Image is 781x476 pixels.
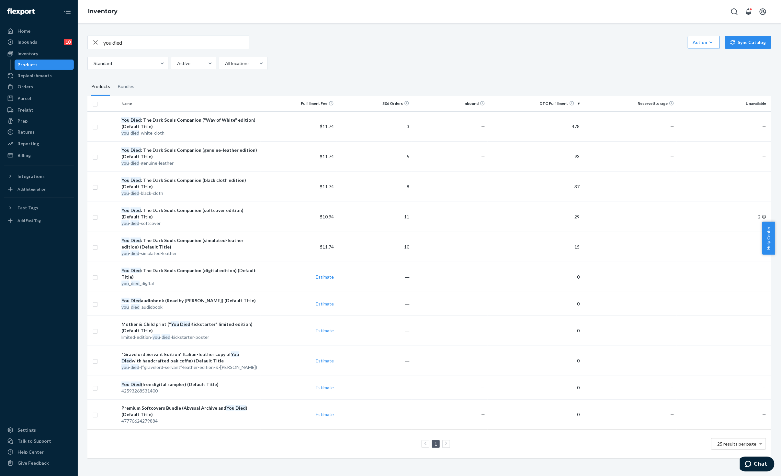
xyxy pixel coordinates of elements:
[224,60,225,67] input: All locations
[130,160,139,166] em: died
[121,304,129,310] em: you
[4,105,74,115] a: Freight
[7,8,35,15] img: Flexport logo
[4,203,74,213] button: Fast Tags
[162,334,170,340] em: died
[670,184,674,189] span: —
[670,301,674,306] span: —
[481,385,485,390] span: —
[121,147,130,153] em: You
[756,5,769,18] button: Open account menu
[121,381,258,388] div: (free digital sampler) (Default Title)
[481,328,485,333] span: —
[481,214,485,219] span: —
[17,218,41,223] div: Add Fast Tag
[17,129,35,135] div: Returns
[320,214,334,219] span: $10.94
[130,364,139,370] em: died
[670,385,674,390] span: —
[670,244,674,249] span: —
[316,385,334,390] a: Estimate
[670,358,674,363] span: —
[235,405,246,411] em: Died
[130,268,141,273] em: Died
[320,244,334,249] span: $11.74
[17,107,33,113] div: Freight
[130,382,141,387] em: Died
[670,328,674,333] span: —
[4,37,74,47] a: Inbounds10
[320,184,334,189] span: $11.74
[336,399,412,429] td: ―
[762,124,766,129] span: —
[121,130,258,136] div: - -white-cloth
[121,418,258,424] div: 47776624279884
[261,96,336,111] th: Fulfillment Fee
[4,216,74,226] a: Add Fast Tag
[488,141,582,172] td: 93
[17,83,33,90] div: Orders
[718,441,757,447] span: 25 results per page
[121,321,258,334] div: Mother & Child print (" Kickstarter" limited edition) (Default Title)
[433,441,438,447] a: Page 1 is your current page
[728,5,741,18] button: Open Search Box
[121,207,258,220] div: : The Dark Souls Companion (softcover edition) (Default Title)
[17,186,46,192] div: Add Integration
[481,184,485,189] span: —
[4,138,74,149] a: Reporting
[119,96,261,111] th: Name
[336,292,412,315] td: ―
[130,298,141,303] em: Died
[121,220,258,227] div: - -softcover
[121,250,129,256] em: you
[121,358,132,363] em: Died
[412,96,488,111] th: Inbound
[4,458,74,468] button: Give Feedback
[4,171,74,182] button: Integrations
[762,412,766,417] span: —
[121,130,129,136] em: you
[121,177,258,190] div: : The Dark Souls Companion (black cloth edition) (Default Title)
[488,262,582,292] td: 0
[17,460,49,466] div: Give Feedback
[762,222,775,255] span: Help Center
[336,96,412,111] th: 30d Orders
[4,93,74,104] a: Parcel
[91,78,110,96] div: Products
[176,60,177,67] input: Active
[693,39,715,46] div: Action
[17,173,45,180] div: Integrations
[488,376,582,399] td: 0
[130,177,141,183] em: Died
[670,412,674,417] span: —
[64,39,72,45] div: 10
[316,274,334,280] a: Estimate
[670,124,674,129] span: —
[336,346,412,376] td: ―
[336,202,412,232] td: 11
[762,385,766,390] span: —
[488,172,582,202] td: 37
[17,438,51,444] div: Talk to Support
[481,358,485,363] span: —
[121,117,130,123] em: You
[121,220,129,226] em: you
[88,8,118,15] a: Inventory
[677,96,771,111] th: Unavailable
[4,184,74,194] a: Add Integration
[121,388,258,394] div: 42593268531400
[121,238,130,243] em: You
[481,244,485,249] span: —
[488,315,582,346] td: 0
[316,328,334,333] a: Estimate
[316,358,334,363] a: Estimate
[670,274,674,280] span: —
[226,405,234,411] em: You
[171,321,179,327] em: You
[121,117,258,130] div: : The Dark Souls Companion ("Way of White" edition) (Default Title)
[121,382,130,387] em: You
[336,141,412,172] td: 5
[481,274,485,280] span: —
[17,39,37,45] div: Inbounds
